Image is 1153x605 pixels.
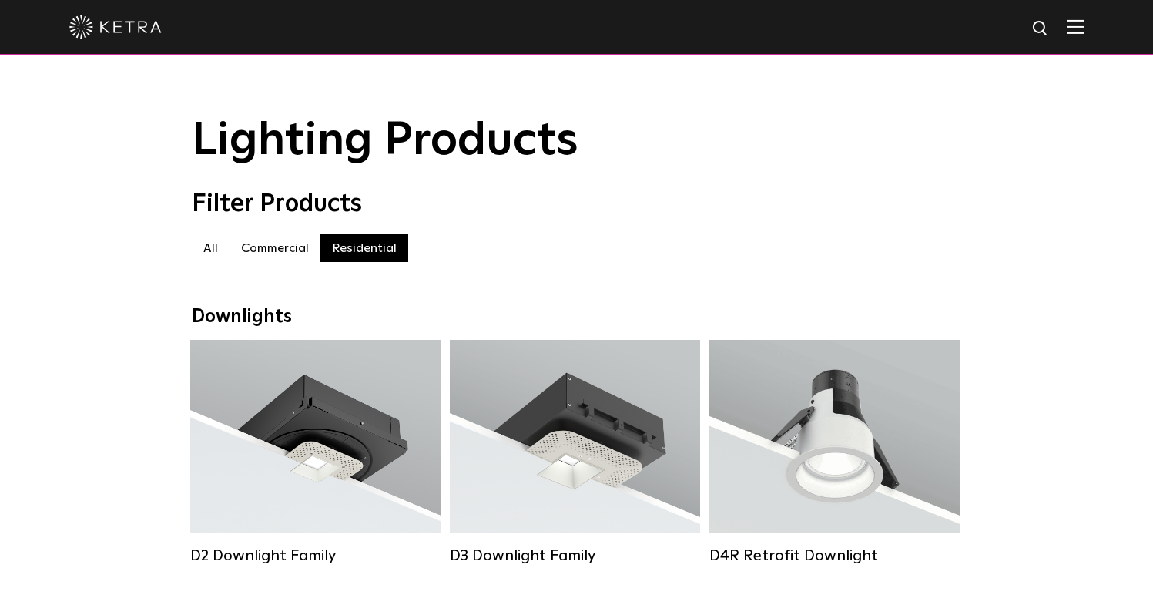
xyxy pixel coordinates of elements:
img: Hamburger%20Nav.svg [1067,19,1084,34]
div: Downlights [192,306,962,328]
label: All [192,234,230,262]
img: search icon [1031,19,1051,39]
div: D2 Downlight Family [190,546,441,565]
div: D4R Retrofit Downlight [709,546,960,565]
div: Filter Products [192,190,962,219]
label: Commercial [230,234,320,262]
a: D2 Downlight Family Lumen Output:1200Colors:White / Black / Gloss Black / Silver / Bronze / Silve... [190,340,441,563]
label: Residential [320,234,408,262]
span: Lighting Products [192,118,578,164]
img: ketra-logo-2019-white [69,15,162,39]
div: D3 Downlight Family [450,546,700,565]
a: D4R Retrofit Downlight Lumen Output:800Colors:White / BlackBeam Angles:15° / 25° / 40° / 60°Watta... [709,340,960,563]
a: D3 Downlight Family Lumen Output:700 / 900 / 1100Colors:White / Black / Silver / Bronze / Paintab... [450,340,700,563]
